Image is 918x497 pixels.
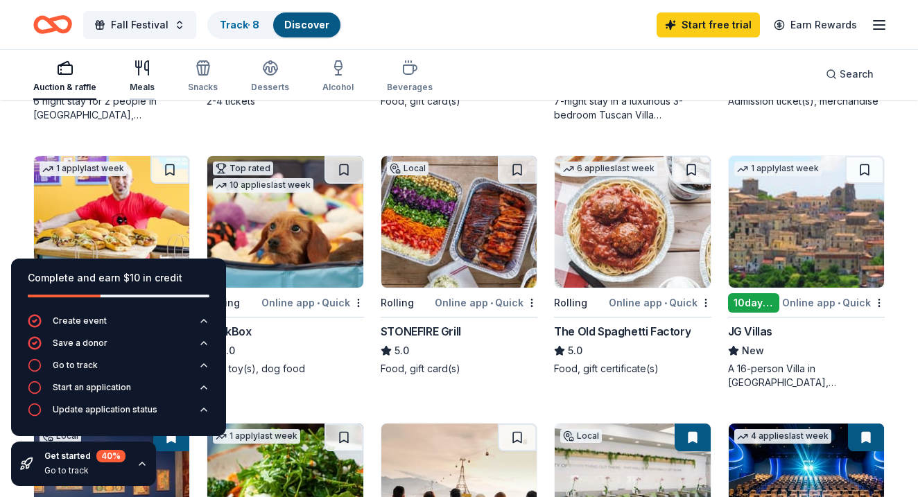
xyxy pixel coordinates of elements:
[381,155,537,376] a: Image for STONEFIRE GrillLocalRollingOnline app•QuickSTONEFIRE Grill5.0Food, gift card(s)
[28,358,209,381] button: Go to track
[213,429,300,444] div: 1 apply last week
[44,465,125,476] div: Go to track
[815,60,885,88] button: Search
[53,315,107,326] div: Create event
[560,162,657,176] div: 6 applies last week
[490,297,493,308] span: •
[729,156,884,288] img: Image for JG Villas
[381,156,537,288] img: Image for STONEFIRE Grill
[742,342,764,359] span: New
[322,54,354,100] button: Alcohol
[96,450,125,462] div: 40 %
[664,297,667,308] span: •
[44,450,125,462] div: Get started
[130,54,155,100] button: Meals
[554,295,587,311] div: Rolling
[33,94,190,122] div: 6 night stay for 2 people in [GEOGRAPHIC_DATA], [GEOGRAPHIC_DATA]
[53,382,131,393] div: Start an application
[381,94,537,108] div: Food, gift card(s)
[395,342,409,359] span: 5.0
[207,155,363,376] a: Image for BarkBoxTop rated10 applieslast weekRollingOnline app•QuickBarkBox5.0Dog toy(s), dog food
[554,362,711,376] div: Food, gift certificate(s)
[40,162,127,176] div: 1 apply last week
[734,162,822,176] div: 1 apply last week
[207,11,342,39] button: Track· 8Discover
[111,17,168,33] span: Fall Festival
[555,156,710,288] img: Image for The Old Spaghetti Factory
[28,403,209,425] button: Update application status
[28,270,209,286] div: Complete and earn $10 in credit
[33,8,72,41] a: Home
[554,155,711,376] a: Image for The Old Spaghetti Factory6 applieslast weekRollingOnline app•QuickThe Old Spaghetti Fac...
[381,295,414,311] div: Rolling
[728,293,779,313] div: 10 days left
[251,54,289,100] button: Desserts
[33,155,190,390] a: Image for Ike's Sandwiches1 applylast weekRollingOnline app•Quick[PERSON_NAME]'s SandwichesNewSan...
[53,360,98,371] div: Go to track
[53,338,107,349] div: Save a donor
[53,404,157,415] div: Update application status
[251,82,289,93] div: Desserts
[188,54,218,100] button: Snacks
[728,94,885,108] div: Admission ticket(s), merchandise
[387,54,433,100] button: Beverages
[554,323,691,340] div: The Old Spaghetti Factory
[554,94,711,122] div: 7-night stay in a luxurious 3-bedroom Tuscan Villa overlooking a vineyard and the ancient walled ...
[213,162,273,175] div: Top rated
[734,429,831,444] div: 4 applies last week
[381,323,461,340] div: STONEFIRE Grill
[220,19,259,30] a: Track· 8
[728,155,885,390] a: Image for JG Villas1 applylast week10days leftOnline app•QuickJG VillasNewA 16-person Villa in [G...
[207,156,363,288] img: Image for BarkBox
[28,336,209,358] button: Save a donor
[387,82,433,93] div: Beverages
[322,82,354,93] div: Alcohol
[387,162,428,175] div: Local
[435,294,537,311] div: Online app Quick
[33,82,96,93] div: Auction & raffle
[261,294,364,311] div: Online app Quick
[207,362,363,376] div: Dog toy(s), dog food
[34,156,189,288] img: Image for Ike's Sandwiches
[728,323,772,340] div: JG Villas
[381,362,537,376] div: Food, gift card(s)
[284,19,329,30] a: Discover
[317,297,320,308] span: •
[782,294,885,311] div: Online app Quick
[33,54,96,100] button: Auction & raffle
[840,66,874,82] span: Search
[188,82,218,93] div: Snacks
[609,294,711,311] div: Online app Quick
[657,12,760,37] a: Start free trial
[28,381,209,403] button: Start an application
[560,429,602,443] div: Local
[728,362,885,390] div: A 16-person Villa in [GEOGRAPHIC_DATA], [GEOGRAPHIC_DATA], [GEOGRAPHIC_DATA] for 7days/6nights (R...
[765,12,865,37] a: Earn Rewards
[28,314,209,336] button: Create event
[130,82,155,93] div: Meals
[568,342,582,359] span: 5.0
[213,178,313,193] div: 10 applies last week
[83,11,196,39] button: Fall Festival
[207,94,363,108] div: 2-4 tickets
[838,297,840,308] span: •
